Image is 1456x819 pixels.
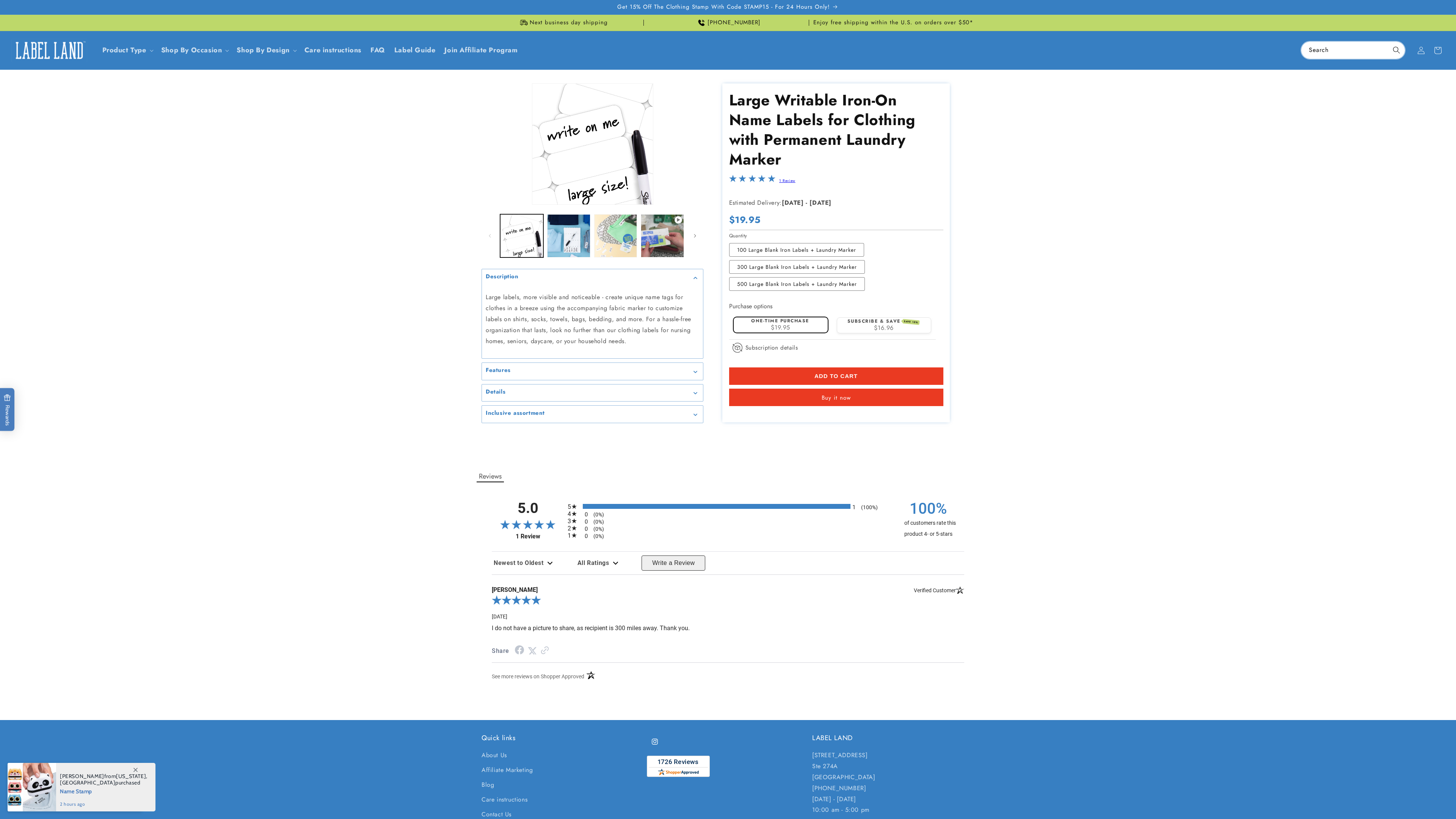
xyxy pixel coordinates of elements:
span: 4 [568,510,577,518]
li: 0 4-star reviews, 0% of total reviews [568,511,888,516]
span: Newest to Oldest [494,559,544,566]
span: 1 [852,504,855,511]
span: All Ratings [577,559,609,566]
span: Subscription details [745,343,798,352]
button: Add to cart [729,367,943,385]
button: Load image 3 in gallery view [594,214,637,257]
summary: Description [482,269,703,286]
p: [STREET_ADDRESS] Ste 274A [GEOGRAPHIC_DATA] [PHONE_NUMBER] [DATE] - [DATE] 10:00 am - 5:00 pm [812,750,974,816]
h2: Quick links [482,734,644,742]
span: (0%) [590,511,604,518]
a: Link to review on the Shopper Approved Certificate. Opens in a new tab [541,647,549,654]
a: FAQ [366,41,390,59]
span: SAVE 15% [902,319,919,325]
summary: Features [482,363,703,380]
strong: [DATE] [782,198,804,207]
p: Estimated Delivery: [729,198,919,209]
span: 2 hours ago [60,801,147,808]
li: 0 1-star reviews, 0% of total reviews [568,533,888,538]
a: Blog [482,778,494,792]
span: Rewards [4,394,11,426]
span: Add to cart [814,373,858,380]
button: Write a Review [642,555,705,571]
summary: Shop By Design [232,41,300,59]
p: I do not have a picture to share, as recipient is 300 miles away. Thank you. [492,624,964,632]
span: [PHONE_NUMBER] [708,19,761,27]
label: Purchase options [729,302,772,311]
span: 0 [585,518,588,525]
div: Announcement [812,15,974,31]
li: 0 2-star reviews, 0% of total reviews [568,526,888,530]
p: Large labels, more visible and noticeable - create unique name tags for clothes in a breeze using... [486,292,699,347]
li: 1 5-star reviews, 100% of total reviews [568,504,888,509]
span: $19.95 [729,213,761,226]
media-gallery: Gallery Viewer [482,83,703,423]
span: Name Stamp [60,786,147,795]
img: Customer Reviews [647,756,710,777]
h2: Features [486,367,511,374]
span: Share [492,646,509,657]
a: Affiliate Marketing [482,763,533,778]
legend: Quantity [729,232,748,240]
span: [US_STATE] [116,773,146,780]
a: Label Guide [390,41,440,59]
div: Announcement [647,15,809,31]
span: Next business day shipping [530,19,608,27]
summary: Shop By Occasion [157,41,232,59]
span: 0 [585,526,588,532]
button: Load image 2 in gallery view [547,214,590,257]
label: 300 Large Blank Iron Labels + Laundry Marker [729,260,865,274]
span: Label Guide [394,46,436,55]
span: 0 [585,511,588,518]
a: See more reviews on Shopper Approved: Opens in a new tab [492,670,584,685]
label: One-time purchase [751,317,809,324]
span: $19.95 [771,323,790,332]
div: Review sort options. Currently selected: Newest to Oldest. Dropdown expanded. Available options: ... [492,556,555,571]
h2: Description [486,273,519,281]
span: (0%) [590,526,604,532]
a: Product Type [102,45,146,55]
a: Shop By Design [237,45,289,55]
span: Get 15% Off The Clothing Stamp With Code STAMP15 - For 24 Hours Only! [617,3,830,11]
a: Care instructions [482,792,527,807]
span: FAQ [370,46,385,55]
span: Care instructions [304,46,361,55]
button: Buy it now [729,389,943,406]
h1: Large Writable Iron-On Name Labels for Clothing with Permanent Laundry Marker [729,90,943,169]
li: 0 3-star reviews, 0% of total reviews [568,518,888,523]
span: (100%) [857,504,878,510]
span: 3 [568,518,577,525]
span: 5.0-star overall rating [492,520,564,529]
span: $16.96 [874,323,894,332]
span: from , purchased [60,773,147,786]
div: 5.0-star overall rating [492,594,964,609]
span: 0 [585,533,588,540]
summary: Product Type [98,41,157,59]
strong: [DATE] [810,198,832,207]
a: Join Affiliate Program [440,41,522,59]
div: Review filter options. Current filter is all ratings. Available options: All Ratings, 5 Star Revi... [576,556,621,571]
h2: Inclusive assortment [486,409,545,417]
a: Facebook Share [515,647,524,654]
span: Join Affiliate Program [444,46,518,55]
summary: Details [482,384,703,402]
span: 5 [568,503,577,510]
h2: Details [486,388,505,396]
span: 5.0 [492,501,564,515]
button: Search [1388,42,1405,58]
label: 100 Large Blank Iron Labels + Laundry Marker [729,243,864,257]
span: [GEOGRAPHIC_DATA] [60,779,115,786]
strong: - [806,198,808,207]
a: 1 Review [779,178,795,184]
span: [PERSON_NAME] [492,586,964,594]
a: Twitter Share [528,647,537,654]
h2: LABEL LAND [812,734,974,742]
span: [PERSON_NAME] [60,773,104,780]
button: Load image 1 in gallery view [500,214,543,257]
button: Reviews [477,471,504,482]
button: Slide right [687,227,703,244]
span: 5.0-star overall rating [729,177,775,185]
span: 1 [568,532,577,539]
a: 1 Review [492,533,564,540]
span: (0%) [590,519,604,525]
